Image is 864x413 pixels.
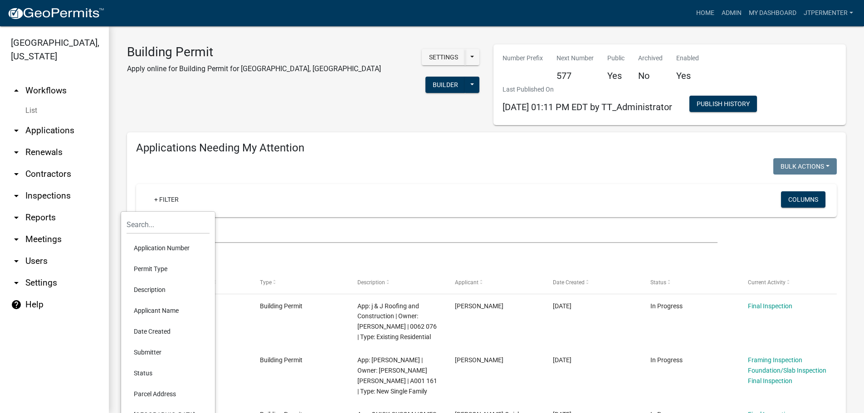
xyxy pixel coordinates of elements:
i: arrow_drop_down [11,234,22,245]
span: App: j & J Roofing and Construction | Owner: HAYES AMANDA | 0062 076 | Type: Existing Residential [357,302,437,340]
button: Publish History [689,96,757,112]
a: Home [693,5,718,22]
span: [DATE] 01:11 PM EDT by TT_Administrator [503,102,672,112]
span: Building Permit [260,302,303,310]
i: arrow_drop_down [11,147,22,158]
a: My Dashboard [745,5,800,22]
h5: No [638,70,663,81]
li: Submitter [127,342,210,363]
h3: Building Permit [127,44,381,60]
i: arrow_drop_down [11,256,22,267]
datatable-header-cell: Current Activity [739,272,837,293]
p: Public [607,53,625,63]
span: Building Permit [260,356,303,364]
input: Search... [127,215,210,234]
i: arrow_drop_down [11,212,22,223]
span: Justin Murphy [455,302,503,310]
a: Foundation/Slab Inspection [748,367,826,374]
i: arrow_drop_down [11,125,22,136]
h5: Yes [676,70,699,81]
i: arrow_drop_down [11,169,22,180]
span: Type [260,279,272,286]
h4: Applications Needing My Attention [136,141,837,155]
a: + Filter [147,191,186,208]
button: Builder [425,77,465,93]
li: Date Created [127,321,210,342]
span: In Progress [650,356,683,364]
button: Columns [781,191,825,208]
i: arrow_drop_down [11,190,22,201]
p: Archived [638,53,663,63]
span: Status [650,279,666,286]
i: arrow_drop_up [11,85,22,96]
span: Date Created [553,279,585,286]
span: Current Activity [748,279,786,286]
button: Bulk Actions [773,158,837,175]
li: Application Number [127,238,210,258]
span: In Progress [650,302,683,310]
li: Applicant Name [127,300,210,321]
a: Admin [718,5,745,22]
datatable-header-cell: Date Created [544,272,641,293]
li: Description [127,279,210,300]
li: Parcel Address [127,384,210,404]
span: 10/07/2025 [553,356,571,364]
li: Status [127,363,210,384]
span: Applicant [455,279,478,286]
span: 10/10/2025 [553,302,571,310]
a: Final Inspection [748,377,792,384]
p: Next Number [556,53,594,63]
p: Last Published On [503,85,672,94]
li: Permit Type [127,258,210,279]
i: help [11,299,22,310]
datatable-header-cell: Type [251,272,349,293]
span: App: Tyrone Harris, Sr. | Owner: MORRIS MINNIE LEE | A001 161 | Type: New Single Family [357,356,437,394]
h5: Yes [607,70,625,81]
h5: 577 [556,70,594,81]
datatable-header-cell: Status [642,272,739,293]
span: Description [357,279,385,286]
a: Framing Inspection [748,356,802,364]
p: Number Prefix [503,53,543,63]
button: Settings [422,49,465,65]
span: Tyrone Harris [455,356,503,364]
datatable-header-cell: Description [349,272,446,293]
input: Search for applications [136,224,718,243]
datatable-header-cell: Applicant [446,272,544,293]
a: Final Inspection [748,302,792,310]
i: arrow_drop_down [11,277,22,288]
wm-modal-confirm: Workflow Publish History [689,101,757,108]
a: jtpermenter [800,5,857,22]
p: Apply online for Building Permit for [GEOGRAPHIC_DATA], [GEOGRAPHIC_DATA] [127,63,381,74]
p: Enabled [676,53,699,63]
